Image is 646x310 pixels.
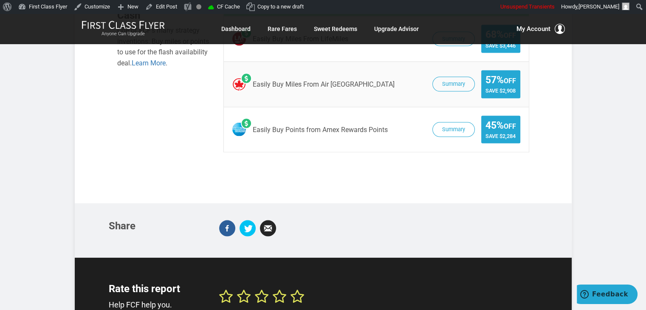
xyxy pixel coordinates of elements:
[485,133,516,139] span: Save $2,284
[82,20,165,29] img: First Class Flyer
[485,75,516,85] span: 57%
[253,126,388,134] span: Easily Buy Points from Amex Rewards Points
[314,21,357,37] a: Sweet Redeems
[432,122,475,137] button: Summary
[374,21,419,37] a: Upgrade Advisor
[82,31,165,37] small: Anyone Can Upgrade
[82,20,165,37] a: First Class FlyerAnyone Can Upgrade
[485,42,516,49] span: Save $3,446
[109,283,206,294] h3: Rate this report
[132,59,166,67] a: Learn More
[516,24,550,34] span: My Account
[485,120,516,131] span: 45%
[109,220,206,231] h3: Share
[500,3,555,10] span: Unsuspend Transients
[117,25,211,68] div: One of FCF’s many strategy inventions: Buy miles or points to use for the flash availability deal. .
[221,21,251,37] a: Dashboard
[504,77,516,85] small: Off
[577,285,638,306] iframe: Opens a widget where you can find more information
[432,77,475,92] button: Summary
[578,3,619,10] span: [PERSON_NAME]
[253,81,395,88] span: Easily Buy Miles From Air [GEOGRAPHIC_DATA]
[516,24,565,34] button: My Account
[504,122,516,130] small: Off
[268,21,297,37] a: Rare Fares
[485,87,516,94] span: Save $2,908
